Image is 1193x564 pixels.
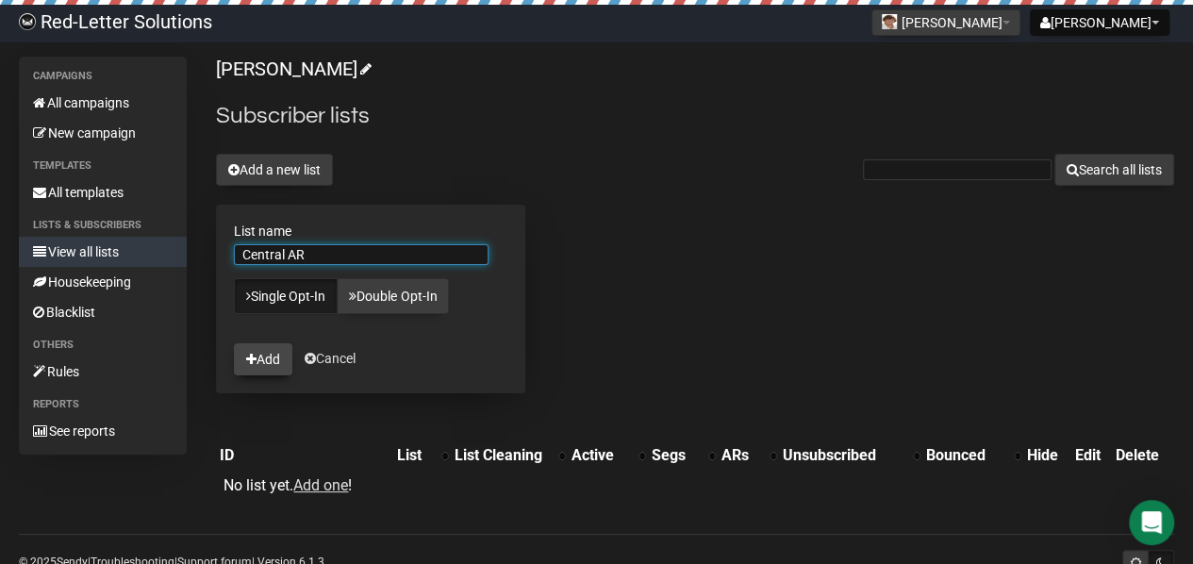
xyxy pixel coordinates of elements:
[19,393,187,416] li: Reports
[234,278,338,314] a: Single Opt-In
[234,223,507,240] label: List name
[652,446,699,465] div: Segs
[19,416,187,446] a: See reports
[305,351,356,366] a: Cancel
[1070,442,1111,469] th: Edit: No sort applied, sorting is disabled
[19,357,187,387] a: Rules
[455,446,549,465] div: List Cleaning
[1111,442,1174,469] th: Delete: No sort applied, sorting is disabled
[19,177,187,207] a: All templates
[882,14,897,29] img: 129.png
[1027,446,1067,465] div: Hide
[220,446,389,465] div: ID
[926,446,1004,465] div: Bounced
[19,13,36,30] img: 983279c4004ba0864fc8a668c650e103
[19,118,187,148] a: New campaign
[718,442,779,469] th: ARs: No sort applied, activate to apply an ascending sort
[783,446,903,465] div: Unsubscribed
[216,469,392,503] td: No list yet. !
[648,442,718,469] th: Segs: No sort applied, activate to apply an ascending sort
[1115,446,1170,465] div: Delete
[19,267,187,297] a: Housekeeping
[1054,154,1174,186] button: Search all lists
[1023,442,1070,469] th: Hide: No sort applied, sorting is disabled
[19,334,187,357] li: Others
[337,278,449,314] a: Double Opt-In
[397,446,433,465] div: List
[568,442,648,469] th: Active: No sort applied, activate to apply an ascending sort
[19,214,187,237] li: Lists & subscribers
[393,442,452,469] th: List: No sort applied, activate to apply an ascending sort
[19,88,187,118] a: All campaigns
[293,476,348,494] a: Add one
[721,446,760,465] div: ARs
[216,58,369,80] a: [PERSON_NAME]
[19,155,187,177] li: Templates
[19,65,187,88] li: Campaigns
[871,9,1020,36] button: [PERSON_NAME]
[922,442,1023,469] th: Bounced: No sort applied, activate to apply an ascending sort
[1030,9,1169,36] button: [PERSON_NAME]
[572,446,629,465] div: Active
[1074,446,1107,465] div: Edit
[779,442,921,469] th: Unsubscribed: No sort applied, activate to apply an ascending sort
[451,442,568,469] th: List Cleaning: No sort applied, activate to apply an ascending sort
[1129,500,1174,545] div: Open Intercom Messenger
[234,244,489,265] input: The name of your new list
[216,442,392,469] th: ID: No sort applied, sorting is disabled
[216,154,333,186] button: Add a new list
[19,237,187,267] a: View all lists
[216,99,1174,133] h2: Subscriber lists
[19,297,187,327] a: Blacklist
[234,343,292,375] button: Add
